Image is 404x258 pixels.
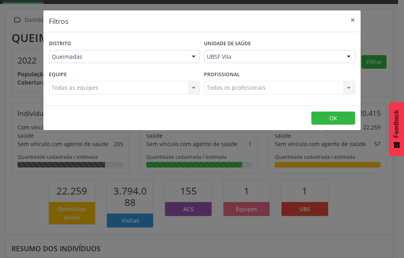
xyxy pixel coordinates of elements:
[204,69,240,81] label: Profissional
[207,53,339,61] span: UBSF Vila
[345,10,361,30] button: Close
[49,38,71,50] label: Distrito
[49,69,67,81] label: Equipe
[204,38,251,50] label: Unidade de saúde
[49,16,68,26] h5: Filtros
[393,110,400,138] span: Feedback
[52,53,184,61] span: Queimadas
[311,112,355,125] button: OK
[389,102,404,156] button: Feedback - Mostrar pesquisa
